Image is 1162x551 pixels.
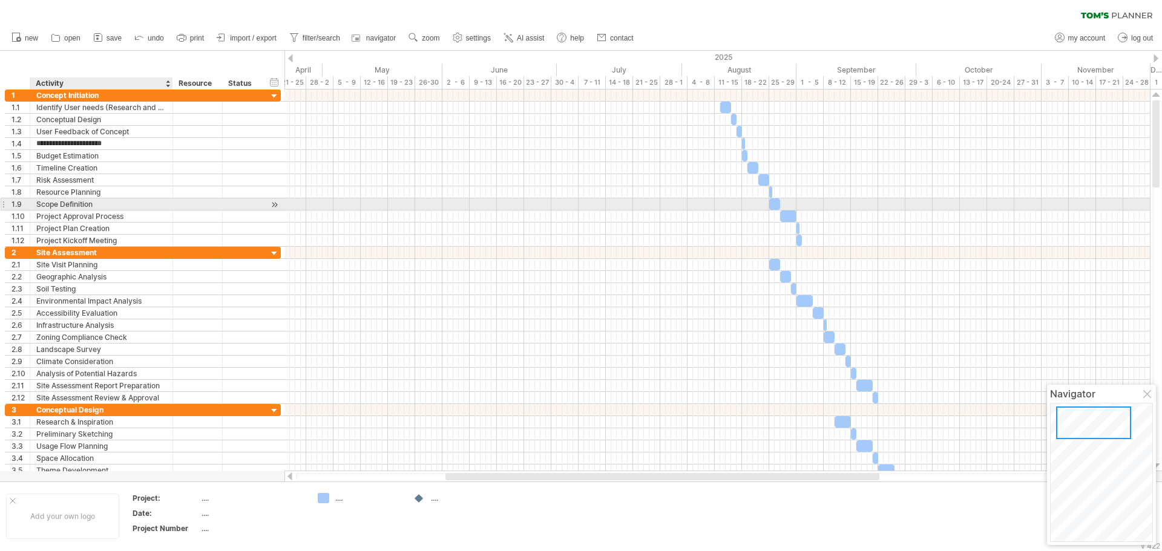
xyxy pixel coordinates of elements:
div: Landscape Survey [36,344,166,355]
div: 24 - 28 [1123,76,1151,89]
div: Zoning Compliance Check [36,331,166,343]
div: 1.5 [11,150,30,161]
span: log out [1131,34,1153,42]
div: .... [335,493,401,503]
div: Date: [133,508,199,518]
div: 1.1 [11,102,30,113]
div: May 2025 [323,64,442,76]
a: my account [1052,30,1109,46]
div: 1.12 [11,235,30,246]
div: User Feedback of Concept [36,126,166,137]
div: 4 - 8 [688,76,715,89]
div: September 2025 [796,64,916,76]
div: October 2025 [916,64,1042,76]
div: 2.8 [11,344,30,355]
div: 2.9 [11,356,30,367]
div: Theme Development [36,465,166,476]
div: Site Assessment Review & Approval [36,392,166,403]
a: save [90,30,125,46]
div: 1.3 [11,126,30,137]
div: Geographic Analysis [36,271,166,282]
div: 10 - 14 [1069,76,1096,89]
a: print [174,30,208,46]
div: 3.3 [11,440,30,452]
div: November 2025 [1042,64,1151,76]
div: 2.11 [11,380,30,391]
span: open [64,34,80,42]
div: 1 - 5 [796,76,824,89]
div: Usage Flow Planning [36,440,166,452]
div: 18 - 22 [742,76,769,89]
div: 2.1 [11,259,30,270]
div: .... [202,523,303,533]
div: 1.6 [11,162,30,174]
div: 3.5 [11,465,30,476]
div: 9 - 13 [470,76,497,89]
div: July 2025 [557,64,682,76]
div: Site Assessment [36,247,166,258]
div: Budget Estimation [36,150,166,161]
span: AI assist [517,34,544,42]
div: 15 - 19 [851,76,878,89]
div: 3.1 [11,416,30,428]
a: import / export [214,30,280,46]
div: .... [202,508,303,518]
div: 5 - 9 [333,76,361,89]
a: zoom [405,30,443,46]
div: 21 - 25 [633,76,660,89]
div: 28 - 1 [660,76,688,89]
div: 3.4 [11,452,30,464]
div: Concept Initiation [36,90,166,101]
div: Timeline Creation [36,162,166,174]
div: Project Approval Process [36,210,166,222]
div: Risk Assessment [36,174,166,186]
div: Identify User needs (Research and Surveys) [36,102,166,113]
div: Activity [36,77,166,90]
div: Scope Definition [36,198,166,210]
div: August 2025 [682,64,796,76]
div: 1.10 [11,210,30,222]
div: 16 - 20 [497,76,524,89]
span: filter/search [303,34,340,42]
a: filter/search [286,30,344,46]
div: 14 - 18 [606,76,633,89]
div: scroll to activity [269,198,280,211]
div: Conceptual Design [36,404,166,416]
div: Conceptual Design [36,114,166,125]
div: Resource [179,77,215,90]
span: print [190,34,204,42]
div: 21 - 25 [279,76,306,89]
a: help [554,30,588,46]
div: 1 [11,90,30,101]
div: 2.4 [11,295,30,307]
a: log out [1115,30,1157,46]
span: settings [466,34,491,42]
div: 20-24 [987,76,1014,89]
div: Preliminary Sketching [36,428,166,440]
div: 29 - 3 [905,76,933,89]
div: Research & Inspiration [36,416,166,428]
span: undo [148,34,164,42]
div: 6 - 10 [933,76,960,89]
div: 2.10 [11,368,30,379]
div: 2 [11,247,30,258]
div: 8 - 12 [824,76,851,89]
a: navigator [350,30,399,46]
div: 11 - 15 [715,76,742,89]
span: help [570,34,584,42]
span: new [25,34,38,42]
div: 13 - 17 [960,76,987,89]
div: June 2025 [442,64,557,76]
span: import / export [230,34,277,42]
div: 12 - 16 [361,76,388,89]
div: .... [202,493,303,503]
span: contact [610,34,634,42]
div: 3 [11,404,30,416]
div: Environmental Impact Analysis [36,295,166,307]
div: Site Assessment Report Preparation [36,380,166,391]
div: v 422 [1141,541,1160,550]
div: Climate Consideration [36,356,166,367]
div: Infrastructure Analysis [36,319,166,331]
div: 1.7 [11,174,30,186]
div: Project Number [133,523,199,533]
